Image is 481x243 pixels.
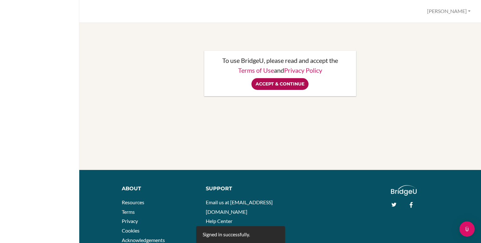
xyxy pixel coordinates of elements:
[459,221,475,237] div: Open Intercom Messenger
[122,218,138,224] a: Privacy
[424,5,473,17] button: [PERSON_NAME]
[122,209,135,215] a: Terms
[122,199,144,205] a: Resources
[211,57,350,64] p: To use BridgeU, please read and accept the
[284,66,322,74] a: Privacy Policy
[203,231,250,238] div: Signed in successfully.
[122,185,196,192] div: About
[391,185,417,196] img: logo_white@2x-f4f0deed5e89b7ecb1c2cc34c3e3d731f90f0f143d5ea2071677605dd97b5244.png
[211,67,350,73] p: and
[251,78,309,90] input: Accept & Continue
[206,185,275,192] div: Support
[206,218,232,224] a: Help Center
[238,66,274,74] a: Terms of Use
[206,199,273,215] a: Email us at [EMAIL_ADDRESS][DOMAIN_NAME]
